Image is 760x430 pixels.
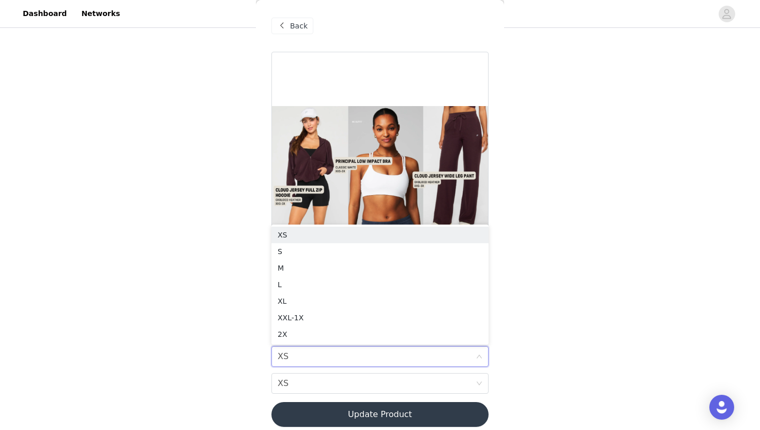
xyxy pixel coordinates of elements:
[278,295,482,307] div: XL
[278,262,482,274] div: M
[476,353,482,361] i: icon: down
[278,374,288,393] div: XS
[271,402,489,427] button: Update Product
[709,395,734,420] div: Open Intercom Messenger
[722,6,732,22] div: avatar
[278,347,288,366] div: XS
[75,2,126,25] a: Networks
[278,229,482,241] div: XS
[278,246,482,257] div: S
[17,2,73,25] a: Dashboard
[278,312,482,323] div: XXL-1X
[476,380,482,388] i: icon: down
[290,21,308,32] span: Back
[278,279,482,290] div: L
[278,329,482,340] div: 2X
